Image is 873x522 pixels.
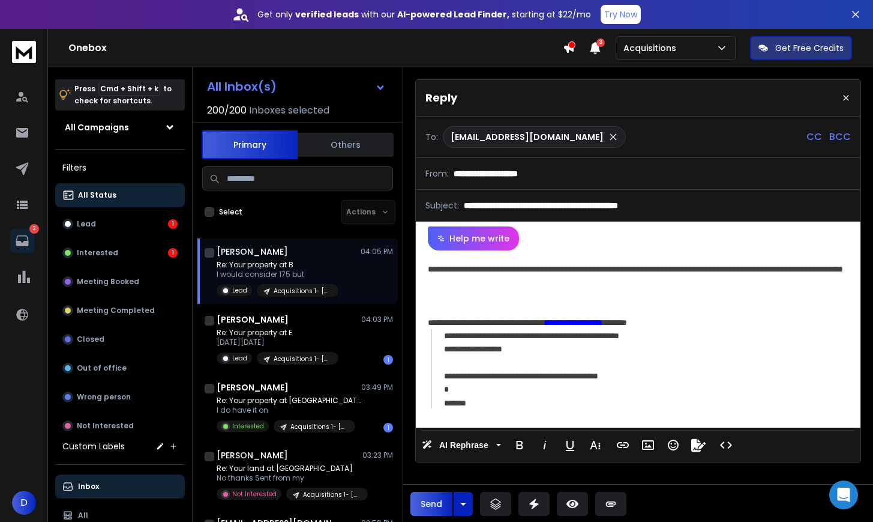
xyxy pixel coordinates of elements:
button: Insert Link (⌘K) [611,433,634,457]
p: Lead [232,286,247,295]
p: Acquisitions 1- [US_STATE] [274,354,331,363]
p: Wrong person [77,392,131,402]
button: Wrong person [55,385,185,409]
button: Others [298,132,394,158]
p: 03:49 PM [361,383,393,392]
p: Meeting Booked [77,277,139,287]
h1: All Campaigns [65,121,129,133]
a: 2 [10,229,34,253]
button: Meeting Booked [55,270,185,294]
p: 04:03 PM [361,315,393,324]
span: AI Rephrase [437,440,491,451]
p: 03:23 PM [362,451,393,460]
p: 04:05 PM [361,247,393,256]
p: Get only with our starting at $22/mo [257,8,591,20]
div: 1 [168,248,178,258]
h1: All Inbox(s) [207,80,277,93]
button: Get Free Credits [750,36,852,60]
p: Meeting Completed [77,306,155,315]
p: Acquisitions [623,42,681,54]
p: Press to check for shortcuts. [74,83,172,107]
h1: [PERSON_NAME] [217,314,289,326]
button: D [12,491,36,515]
p: Inbox [78,482,99,491]
p: To: [425,131,438,143]
h1: Onebox [68,41,563,55]
button: Primary [202,130,298,159]
button: Closed [55,327,185,351]
button: Emoticons [662,433,685,457]
p: I would consider 175 but [217,270,338,279]
button: Lead1 [55,212,185,236]
div: 1 [383,423,393,432]
p: Try Now [604,8,637,20]
p: Acquisitions 1- [US_STATE] [290,422,348,431]
button: Interested1 [55,241,185,265]
strong: AI-powered Lead Finder, [397,8,509,20]
button: Italic (⌘I) [533,433,556,457]
button: Out of office [55,356,185,380]
div: 1 [168,219,178,229]
label: Select [219,207,242,217]
p: Interested [232,422,264,431]
p: All [78,511,88,520]
button: All Campaigns [55,115,185,139]
button: Help me write [428,226,519,250]
button: Try Now [601,5,641,24]
h1: [PERSON_NAME] [217,381,289,393]
p: Not Interested [232,490,277,499]
button: Inbox [55,475,185,499]
span: Cmd + Shift + k [98,82,160,96]
button: Insert Image (⌘P) [637,433,659,457]
button: All Status [55,183,185,207]
p: Lead [232,354,247,363]
p: Subject: [425,199,459,211]
p: I do have it on [217,405,361,415]
p: [DATE][DATE] [217,338,338,347]
span: 3 [596,38,605,47]
button: Send [410,492,452,516]
strong: verified leads [295,8,359,20]
p: Interested [77,248,118,258]
p: Closed [77,335,104,344]
img: logo [12,41,36,63]
button: Not Interested [55,414,185,438]
p: Lead [77,219,96,229]
button: Meeting Completed [55,299,185,323]
button: Bold (⌘B) [508,433,531,457]
div: 1 [383,355,393,365]
button: Signature [687,433,710,457]
p: No thanks Sent from my [217,473,361,483]
p: Re: Your property at B [217,260,338,270]
p: CC [806,130,822,144]
h1: [PERSON_NAME] [217,449,288,461]
div: Open Intercom Messenger [829,481,858,509]
p: Re: Your property at E [217,328,338,338]
h3: Filters [55,159,185,176]
h3: Custom Labels [62,440,125,452]
p: From: [425,168,449,180]
p: 2 [29,224,39,234]
button: More Text [584,433,607,457]
p: Re: Your land at [GEOGRAPHIC_DATA] [217,464,361,473]
button: Code View [715,433,737,457]
p: Out of office [77,363,127,373]
button: Underline (⌘U) [559,433,581,457]
button: All Inbox(s) [197,74,395,99]
p: Acquisitions 1- [US_STATE] [303,490,361,499]
h1: [PERSON_NAME] [217,246,288,258]
p: Acquisitions 1- [US_STATE] [274,287,331,296]
p: Get Free Credits [775,42,844,54]
p: BCC [829,130,851,144]
p: Not Interested [77,421,134,431]
h3: Inboxes selected [249,103,329,118]
button: AI Rephrase [419,433,503,457]
span: 200 / 200 [207,103,247,118]
p: All Status [78,190,116,200]
p: Reply [425,90,457,106]
p: [EMAIL_ADDRESS][DOMAIN_NAME] [451,131,604,143]
p: Re: Your property at [GEOGRAPHIC_DATA] [217,396,361,405]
